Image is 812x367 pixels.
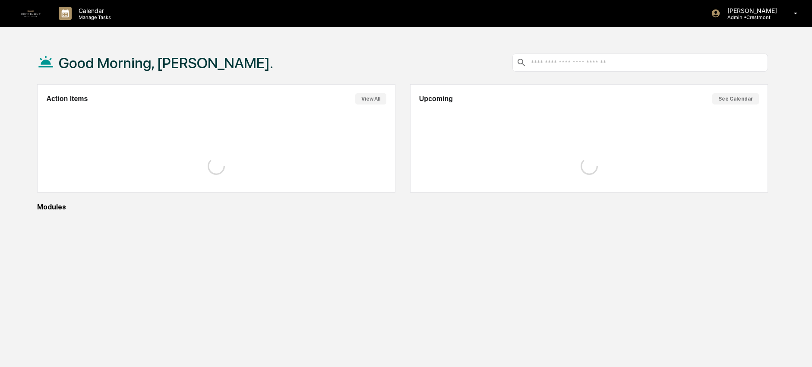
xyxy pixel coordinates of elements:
p: [PERSON_NAME] [720,7,781,14]
p: Manage Tasks [72,14,115,20]
p: Admin • Crestmont [720,14,781,20]
div: Modules [37,203,768,211]
h1: Good Morning, [PERSON_NAME]. [59,54,273,72]
h2: Action Items [46,95,88,103]
button: View All [355,93,386,104]
button: See Calendar [712,93,759,104]
h2: Upcoming [419,95,453,103]
img: logo [21,3,41,24]
p: Calendar [72,7,115,14]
